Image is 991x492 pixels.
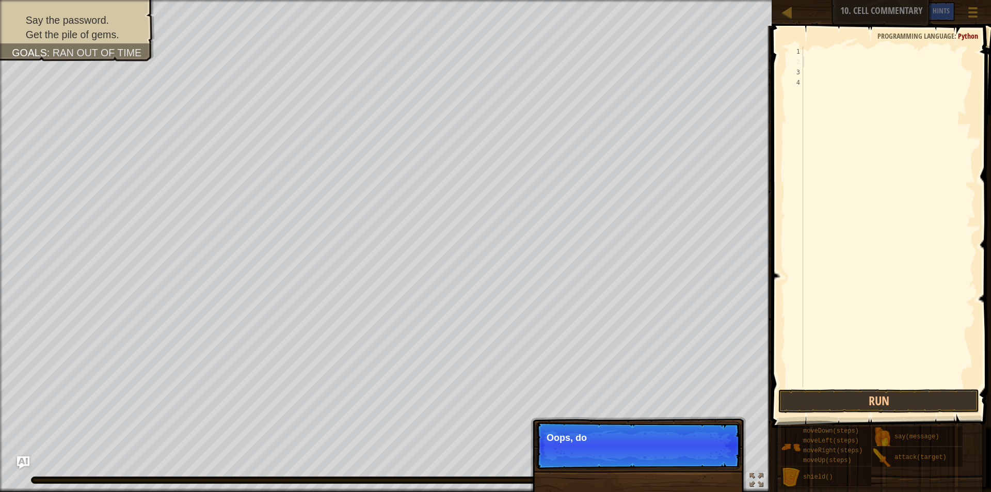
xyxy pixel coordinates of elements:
img: portrait.png [872,448,892,468]
span: Ran out of time [53,47,141,58]
p: Oops, do [547,433,730,443]
span: Python [958,31,978,41]
span: Hints [933,6,950,15]
span: moveUp(steps) [803,457,852,464]
span: moveLeft(steps) [803,437,859,445]
span: Get the pile of gems. [26,29,119,40]
button: Ask AI [900,2,928,21]
span: : [47,47,53,58]
div: 3 [786,67,803,77]
span: say(message) [894,433,939,440]
span: moveDown(steps) [803,427,859,435]
div: 4 [786,77,803,88]
button: Run [778,389,979,413]
span: Say the password. [26,14,109,26]
span: attack(target) [894,454,947,461]
span: moveRight(steps) [803,447,862,454]
img: portrait.png [872,427,892,447]
img: portrait.png [781,437,801,457]
li: Get the pile of gems. [12,27,143,42]
div: 1 [786,46,803,57]
img: portrait.png [781,468,801,487]
div: 2 [786,57,803,67]
button: Ask AI [17,456,29,469]
span: Ask AI [905,6,922,15]
span: : [954,31,958,41]
li: Say the password. [12,13,143,27]
button: Show game menu [960,2,986,26]
span: Goals [12,47,47,58]
span: Programming language [877,31,954,41]
span: shield() [803,473,833,481]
